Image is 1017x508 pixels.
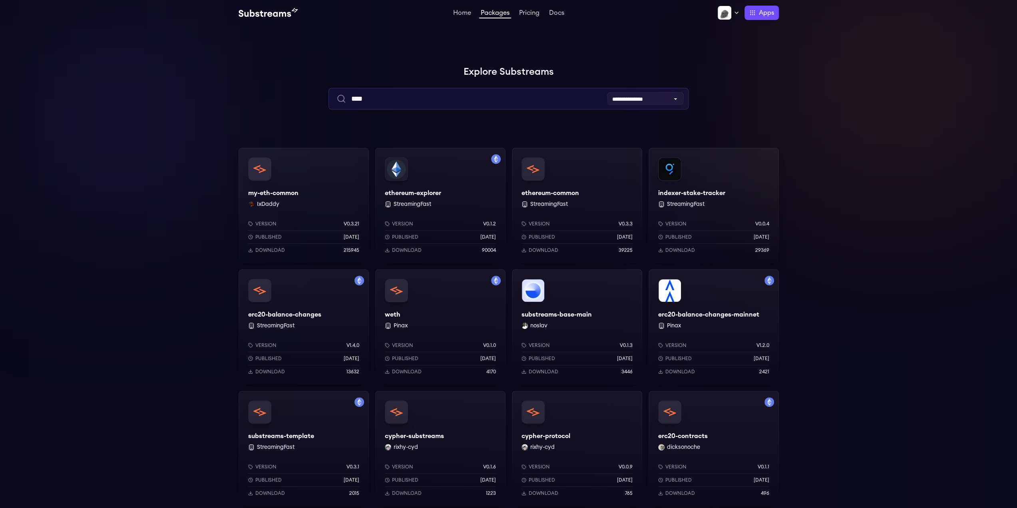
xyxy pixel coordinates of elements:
a: Packages [479,10,511,18]
p: Version [392,221,413,227]
p: Download [665,369,695,375]
button: Pinax [667,322,681,330]
button: StreamingFast [530,200,568,208]
p: Download [255,369,285,375]
p: Version [665,221,687,227]
img: Filter by mainnet network [764,397,774,407]
a: substreams-base-mainsubstreams-base-mainnoslav noslavVersionv0.1.3Published[DATE]Download3446 [512,269,642,384]
a: my-eth-commonmy-eth-commonIxDaddy IxDaddyVersionv0.3.21Published[DATE]Download215945 [239,148,369,263]
img: Substream's logo [239,8,298,18]
button: rixhy-cyd [394,443,418,451]
img: Profile [717,6,732,20]
button: dicksonoche [667,443,700,451]
button: StreamingFast [257,322,295,330]
p: Version [255,342,277,349]
p: Download [529,247,558,253]
p: 90004 [482,247,496,253]
p: v0.0.4 [755,221,769,227]
a: Filter by mainnet networksubstreams-templatesubstreams-template StreamingFastVersionv0.3.1Publish... [239,391,369,506]
p: 496 [761,490,769,496]
p: [DATE] [480,234,496,240]
p: Version [392,342,413,349]
p: [DATE] [617,477,633,483]
p: Published [392,355,418,362]
img: Filter by mainnet network [354,276,364,285]
p: v0.1.0 [483,342,496,349]
a: Docs [547,10,566,18]
a: indexer-stake-trackerindexer-stake-tracker StreamingFastVersionv0.0.4Published[DATE]Download29369 [649,148,779,263]
a: Pricing [517,10,541,18]
img: Filter by mainnet network [764,276,774,285]
p: Version [665,342,687,349]
p: Download [665,490,695,496]
p: v0.1.2 [483,221,496,227]
p: Published [255,355,282,362]
p: Version [392,464,413,470]
p: Download [255,490,285,496]
p: Version [665,464,687,470]
button: StreamingFast [667,200,705,208]
p: Download [529,490,558,496]
a: Filter by mainnet networkerc20-contractserc20-contractsdicksonoche dicksonocheVersionv0.1.1Publis... [649,391,779,506]
p: 13632 [346,369,359,375]
p: 2421 [759,369,769,375]
p: Download [392,490,422,496]
p: Download [529,369,558,375]
p: 29369 [755,247,769,253]
button: noslav [530,322,547,330]
button: StreamingFast [257,443,295,451]
p: Published [255,477,282,483]
p: Download [255,247,285,253]
p: Published [392,234,418,240]
p: 4170 [486,369,496,375]
p: Version [529,221,550,227]
p: Published [529,234,555,240]
a: Filter by mainnet networkerc20-balance-changeserc20-balance-changes StreamingFastVersionv1.4.0Pub... [239,269,369,384]
p: [DATE] [344,477,359,483]
a: Home [452,10,473,18]
p: Download [392,247,422,253]
img: Filter by mainnet network [491,154,501,164]
p: Version [529,342,550,349]
p: Version [255,221,277,227]
p: [DATE] [754,477,769,483]
p: v0.3.1 [346,464,359,470]
img: Filter by mainnet network [491,276,501,285]
button: IxDaddy [257,200,279,208]
img: Filter by mainnet network [354,397,364,407]
p: v1.4.0 [346,342,359,349]
button: Pinax [394,322,408,330]
p: [DATE] [480,355,496,362]
p: Download [392,369,422,375]
h1: Explore Substreams [239,64,779,80]
a: ethereum-commonethereum-common StreamingFastVersionv0.3.3Published[DATE]Download39225 [512,148,642,263]
button: rixhy-cyd [530,443,555,451]
a: Filter by mainnet networkwethweth PinaxVersionv0.1.0Published[DATE]Download4170 [375,269,506,384]
p: [DATE] [754,355,769,362]
p: [DATE] [754,234,769,240]
a: Filter by mainnet networkethereum-explorerethereum-explorer StreamingFastVersionv0.1.2Published[D... [375,148,506,263]
p: 3446 [621,369,633,375]
p: 215945 [344,247,359,253]
p: 765 [625,490,633,496]
p: Published [529,355,555,362]
p: Published [392,477,418,483]
p: Published [665,477,692,483]
p: Published [255,234,282,240]
p: [DATE] [344,234,359,240]
p: 1223 [486,490,496,496]
p: Download [665,247,695,253]
p: 39225 [619,247,633,253]
p: [DATE] [617,234,633,240]
p: [DATE] [617,355,633,362]
a: Filter by mainnet networkerc20-balance-changes-mainneterc20-balance-changes-mainnet PinaxVersionv... [649,269,779,384]
p: [DATE] [344,355,359,362]
p: v0.1.6 [483,464,496,470]
button: StreamingFast [394,200,431,208]
p: [DATE] [480,477,496,483]
p: v0.1.3 [620,342,633,349]
p: Published [529,477,555,483]
p: v0.3.21 [344,221,359,227]
p: 2015 [349,490,359,496]
a: cypher-substreamscypher-substreamsrixhy-cyd rixhy-cydVersionv0.1.6Published[DATE]Download1223 [375,391,506,506]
